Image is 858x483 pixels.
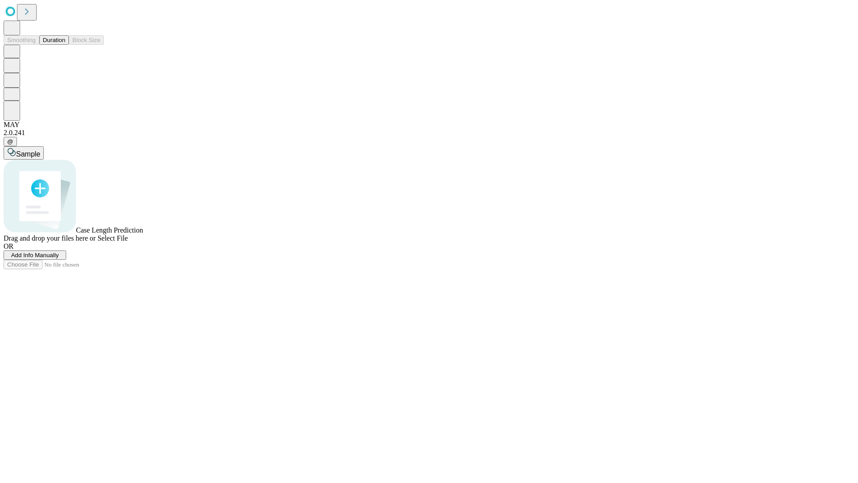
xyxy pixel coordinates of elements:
[69,35,104,45] button: Block Size
[97,234,128,242] span: Select File
[16,150,40,158] span: Sample
[4,234,96,242] span: Drag and drop your files here or
[4,35,39,45] button: Smoothing
[4,137,17,146] button: @
[4,121,854,129] div: MAY
[11,252,59,258] span: Add Info Manually
[7,138,13,145] span: @
[4,250,66,260] button: Add Info Manually
[4,146,44,160] button: Sample
[4,129,854,137] div: 2.0.241
[76,226,143,234] span: Case Length Prediction
[39,35,69,45] button: Duration
[4,242,13,250] span: OR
